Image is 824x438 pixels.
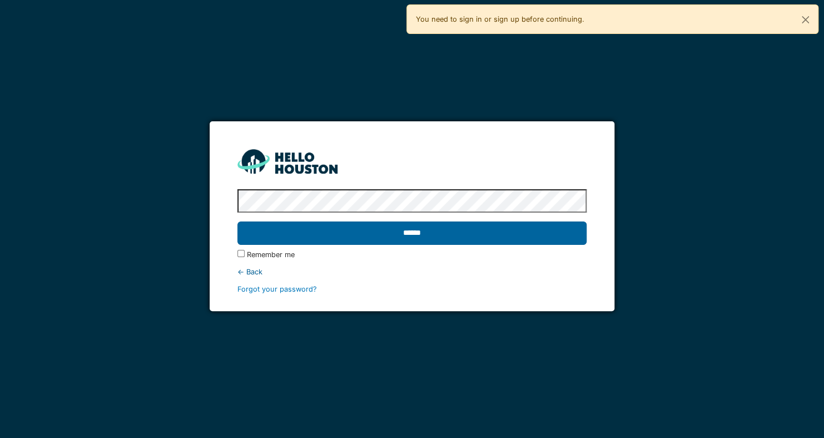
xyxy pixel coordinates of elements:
label: Remember me [247,249,295,260]
div: You need to sign in or sign up before continuing. [406,4,818,34]
button: Close [793,5,818,35]
img: HH_line-BYnF2_Hg.png [237,149,337,173]
div: ← Back [237,267,587,277]
a: Forgot your password? [237,285,317,293]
